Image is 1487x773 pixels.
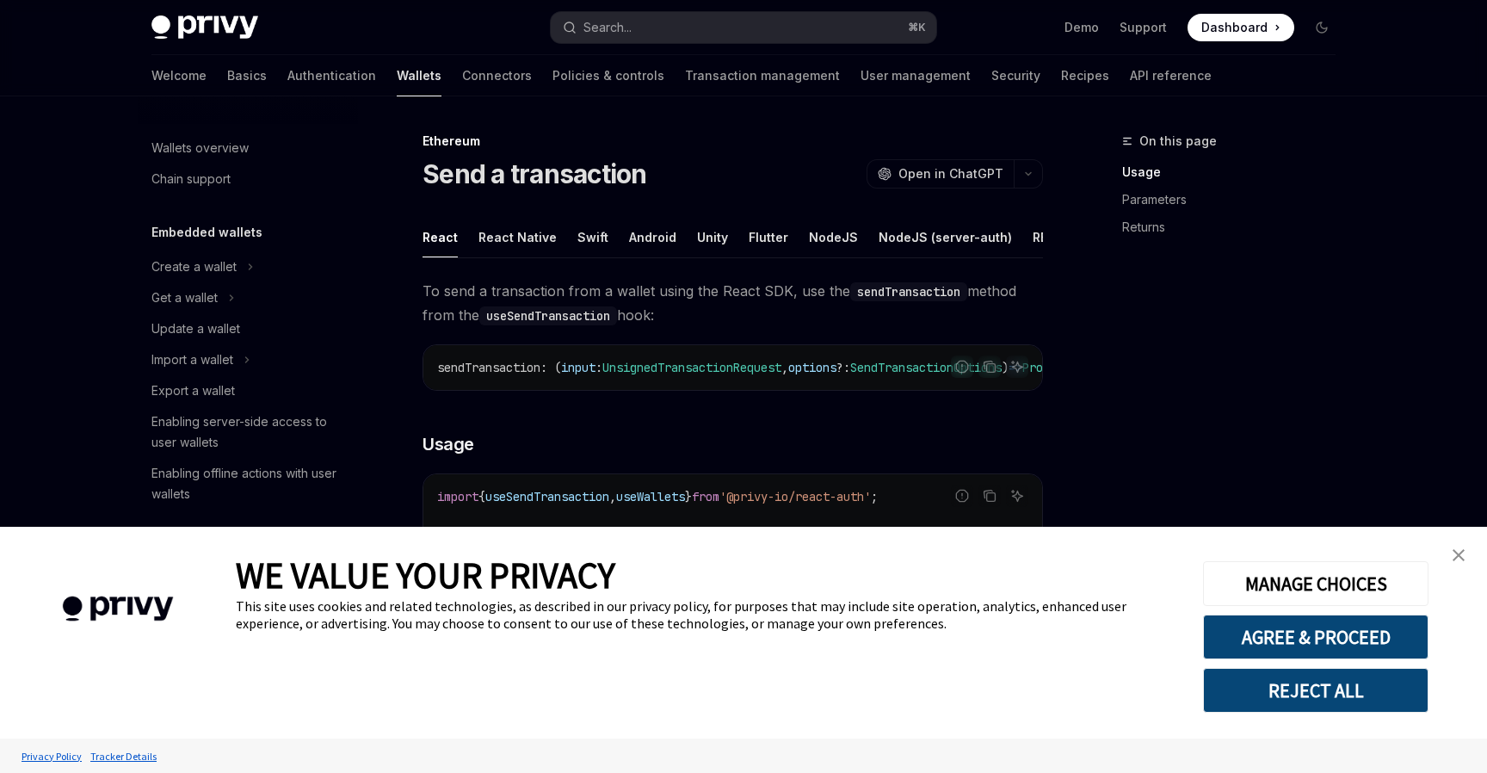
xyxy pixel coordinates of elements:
span: } [685,489,692,504]
span: from [692,489,719,504]
a: Dashboard [1188,14,1294,41]
a: Parameters [1122,186,1349,213]
button: Toggle Create a wallet section [138,251,358,282]
button: Ask AI [1006,485,1028,507]
button: Open search [551,12,936,43]
img: close banner [1453,549,1465,561]
img: dark logo [151,15,258,40]
a: Enabling server-side access to user wallets [138,406,358,458]
span: , [781,360,788,375]
a: Support [1120,19,1167,36]
span: useWallets [616,489,685,504]
span: sendTransaction [437,360,540,375]
span: : [595,360,602,375]
span: , [609,489,616,504]
a: Update a wallet [138,313,358,344]
a: Policies & controls [552,55,664,96]
button: Unity [697,217,728,257]
code: useSendTransaction [479,306,617,325]
div: Ethereum [423,133,1043,150]
a: Enabling offline actions with user wallets [138,458,358,510]
div: Export a wallet [151,380,235,401]
span: { [478,489,485,504]
span: import [437,489,478,504]
a: User management [861,55,971,96]
a: close banner [1441,538,1476,572]
div: Import a wallet [151,349,233,370]
a: Basics [227,55,267,96]
a: Tracker Details [86,741,161,771]
span: To send a transaction from a wallet using the React SDK, use the method from the hook: [423,279,1043,327]
a: Wallets [397,55,441,96]
button: Toggle dark mode [1308,14,1336,41]
div: Update a wallet [151,318,240,339]
h5: Embedded wallets [151,222,262,243]
img: company logo [26,572,210,646]
span: UnsignedTransactionRequest [602,360,781,375]
a: Chain support [138,164,358,195]
a: Welcome [151,55,207,96]
div: Enabling server-side access to user wallets [151,411,348,453]
div: Enabling offline actions with user wallets [151,463,348,504]
button: Android [629,217,676,257]
button: Open in ChatGPT [867,159,1014,189]
a: API reference [1130,55,1212,96]
a: Connectors [462,55,532,96]
button: Toggle Get a wallet section [138,282,358,313]
div: Search... [583,17,632,38]
a: Security [991,55,1040,96]
button: REST API [1033,217,1087,257]
span: '@privy-io/react-auth' [719,489,871,504]
button: Copy the contents from the code block [978,485,1001,507]
button: MANAGE CHOICES [1203,561,1428,606]
button: Report incorrect code [951,356,973,378]
span: ⌘ K [908,21,926,34]
div: Get a wallet [151,288,218,308]
button: Swift [577,217,608,257]
span: On this page [1139,131,1217,152]
a: Demo [1064,19,1099,36]
span: options [788,360,836,375]
button: Ask AI [1006,356,1028,378]
button: NodeJS [809,217,858,257]
span: ; [871,489,878,504]
button: Copy the contents from the code block [978,356,1001,378]
button: NodeJS (server-auth) [879,217,1012,257]
button: AGREE & PROCEED [1203,615,1428,659]
button: React Native [478,217,557,257]
button: Toggle Import a wallet section [138,344,358,375]
span: ?: [836,360,850,375]
div: Create a wallet [151,257,237,277]
div: Wallets overview [151,138,249,158]
a: Export a wallet [138,375,358,406]
code: sendTransaction [850,282,967,301]
button: Flutter [749,217,788,257]
span: input [561,360,595,375]
span: SendTransactionOptions [850,360,1002,375]
span: Open in ChatGPT [898,165,1003,182]
button: REJECT ALL [1203,668,1428,713]
a: Authentication [287,55,376,96]
a: Usage [1122,158,1349,186]
a: Recipes [1061,55,1109,96]
a: Privacy Policy [17,741,86,771]
button: React [423,217,458,257]
button: Report incorrect code [951,485,973,507]
span: : ( [540,360,561,375]
h1: Send a transaction [423,158,647,189]
span: ) [1002,360,1009,375]
span: Dashboard [1201,19,1268,36]
div: This site uses cookies and related technologies, as described in our privacy policy, for purposes... [236,597,1177,632]
div: Chain support [151,169,231,189]
a: Wallets overview [138,133,358,164]
span: useSendTransaction [485,489,609,504]
a: Returns [1122,213,1349,241]
span: WE VALUE YOUR PRIVACY [236,553,615,597]
span: Usage [423,432,474,456]
a: Transaction management [685,55,840,96]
